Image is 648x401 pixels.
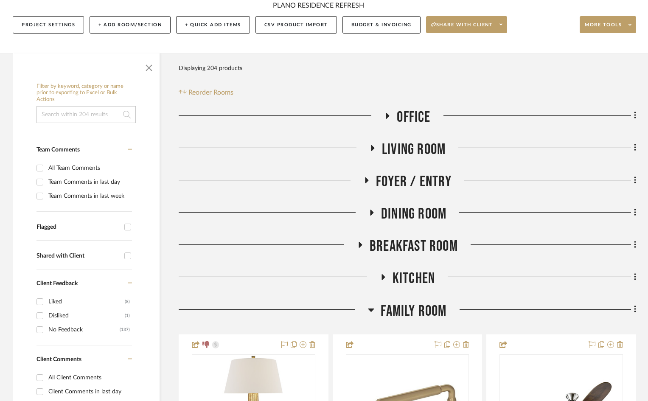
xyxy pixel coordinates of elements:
h6: Filter by keyword, category or name prior to exporting to Excel or Bulk Actions [36,83,136,103]
button: Project Settings [13,16,84,34]
div: Client Comments in last day [48,385,130,398]
div: PLANO RESIDENCE REFRESH [273,0,364,11]
div: All Client Comments [48,371,130,384]
span: Client Comments [36,356,81,362]
div: (137) [120,323,130,337]
div: All Team Comments [48,161,130,175]
input: Search within 204 results [36,106,136,123]
div: Team Comments in last day [48,175,130,189]
span: Share with client [431,22,493,34]
button: CSV Product Import [255,16,337,34]
span: Client Feedback [36,280,78,286]
button: Share with client [426,16,508,33]
div: Liked [48,295,125,308]
button: + Quick Add Items [176,16,250,34]
div: No Feedback [48,323,120,337]
div: Shared with Client [36,252,120,260]
button: Reorder Rooms [179,87,233,98]
div: (8) [125,295,130,308]
span: More tools [585,22,622,34]
button: More tools [580,16,636,33]
div: Flagged [36,224,120,231]
span: Team Comments [36,147,80,153]
div: (1) [125,309,130,322]
span: Family Room [381,302,446,320]
span: Kitchen [393,269,435,288]
span: Living Room [382,140,446,159]
div: Displaying 204 products [179,60,242,77]
button: Close [140,58,157,75]
div: Disliked [48,309,125,322]
span: Breakfast Room [370,237,458,255]
span: Reorder Rooms [188,87,233,98]
button: Budget & Invoicing [342,16,421,34]
button: + Add Room/Section [90,16,171,34]
span: Office [397,108,430,126]
span: Foyer / Entry [376,173,452,191]
div: Team Comments in last week [48,189,130,203]
span: Dining Room [381,205,446,223]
